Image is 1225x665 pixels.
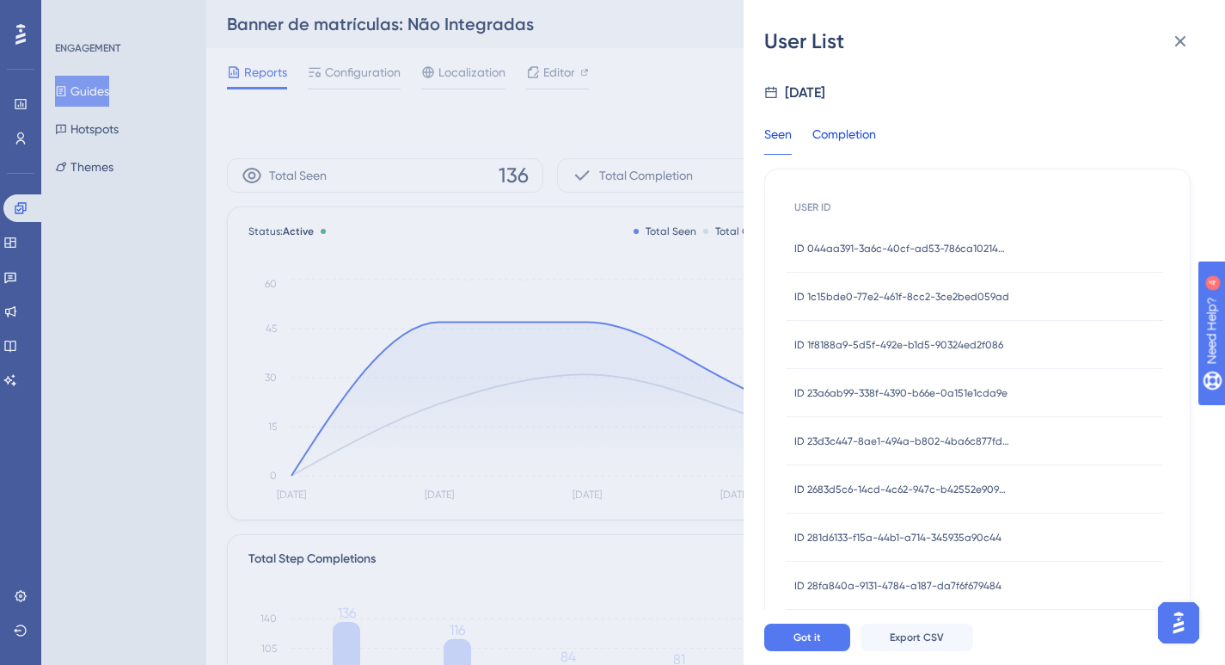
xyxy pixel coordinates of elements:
div: 4 [119,9,125,22]
span: USER ID [794,200,831,214]
span: ID 23a6ab99-338f-4390-b66e-0a151e1cda9e [794,386,1008,400]
span: ID 28fa840a-9131-4784-a187-da7f6f679484 [794,579,1001,593]
div: User List [764,28,1204,55]
button: Export CSV [861,624,973,651]
div: Completion [812,124,876,155]
div: [DATE] [785,83,825,103]
span: ID 2683d5c6-14cd-4c62-947c-b42552e90980 [794,483,1009,496]
span: ID 281d6133-f15a-44b1-a714-345935a90c44 [794,531,1001,545]
span: Got it [793,631,821,644]
span: ID 044aa391-3a6c-40cf-ad53-786ca10214aa [794,242,1009,256]
span: ID 1c15bde0-77e2-461f-8cc2-3ce2bed059ad [794,290,1009,304]
button: Got it [764,624,850,651]
span: Export CSV [890,631,944,644]
span: ID 1f8188a9-5d5f-492e-b1d5-90324ed2f086 [794,338,1003,352]
div: Seen [764,124,792,155]
span: Need Help? [40,4,107,25]
span: ID 23d3c447-8ae1-494a-b802-4ba6c877fd8d [794,434,1009,448]
iframe: UserGuiding AI Assistant Launcher [1153,597,1204,649]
